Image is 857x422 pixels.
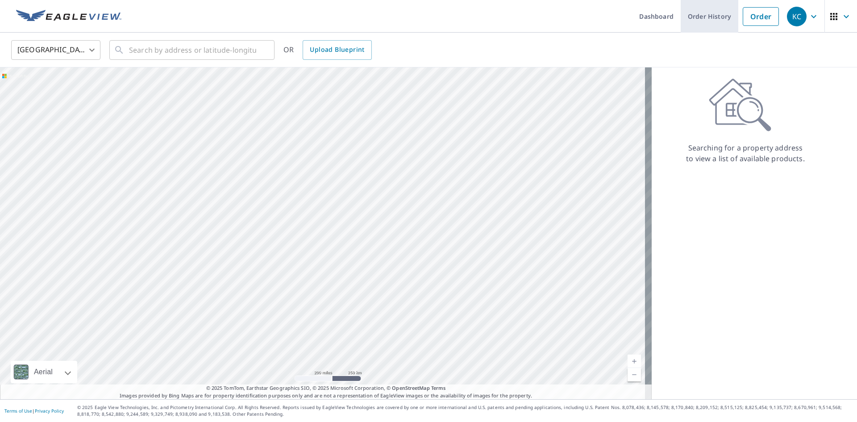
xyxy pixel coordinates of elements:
input: Search by address or latitude-longitude [129,38,256,63]
span: © 2025 TomTom, Earthstar Geographics SIO, © 2025 Microsoft Corporation, © [206,384,446,392]
a: Privacy Policy [35,408,64,414]
div: OR [283,40,372,60]
a: Terms of Use [4,408,32,414]
div: Aerial [11,361,77,383]
div: KC [787,7,807,26]
a: OpenStreetMap [392,384,429,391]
a: Current Level 5, Zoom In [628,355,641,368]
img: EV Logo [16,10,121,23]
a: Upload Blueprint [303,40,371,60]
a: Current Level 5, Zoom Out [628,368,641,381]
span: Upload Blueprint [310,44,364,55]
p: Searching for a property address to view a list of available products. [686,142,805,164]
p: | [4,408,64,414]
div: Aerial [31,361,55,383]
a: Terms [431,384,446,391]
p: © 2025 Eagle View Technologies, Inc. and Pictometry International Corp. All Rights Reserved. Repo... [77,404,853,418]
div: [GEOGRAPHIC_DATA] [11,38,100,63]
a: Order [743,7,779,26]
